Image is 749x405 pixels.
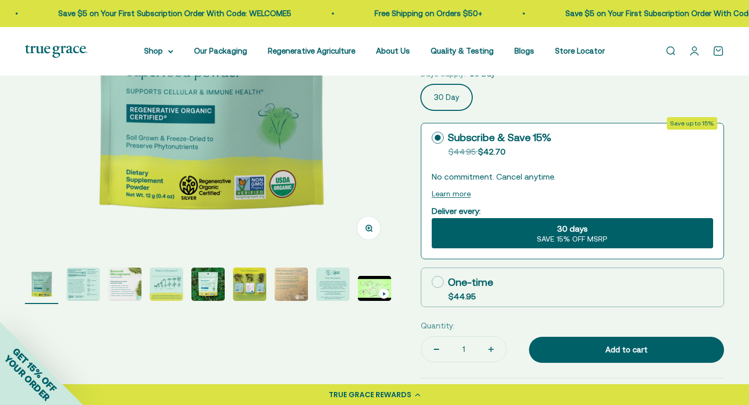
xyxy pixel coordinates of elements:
img: Our microgreens are grown in American soul and freeze-dried in small batches to capture the most ... [233,268,266,301]
summary: Shop [144,45,173,57]
div: TRUE GRACE REWARDS [329,389,411,400]
img: An easy way for kids and adults alike to get more of the superfood compounds found only in the br... [67,268,100,301]
a: Our Packaging [194,46,247,55]
label: Quantity: [421,320,455,332]
a: Store Locator [555,46,605,55]
img: Daily Superfood for Cellular and Immune Health* - Regenerative Organic Certified® (ROC®) - Grown ... [108,268,141,301]
a: About Us [376,46,410,55]
button: Decrease quantity [421,337,451,362]
img: Broccoli Microgreens have been shown in studies to gently support the detoxification process — ak... [25,268,58,301]
img: Regenerative Organic Certified (ROC) agriculture produces more nutritious and abundant food while... [275,268,308,301]
img: We work with Alkemist Labs, an independent, accredited botanical testing lab, to test the purity,... [316,268,350,301]
a: Quality & Testing [431,46,494,55]
p: Save $5 on Your First Subscription Order With Code: WELCOME5 [56,7,289,20]
a: Blogs [514,46,534,55]
img: Broccoli Microgreens have been shown in studies to gently support the detoxification process — ak... [191,268,225,301]
button: Go to item 5 [191,268,225,304]
button: Go to item 3 [108,268,141,304]
a: Regenerative Agriculture [268,46,355,55]
span: YOUR ORDER [2,353,52,403]
button: Add to cart [529,337,724,363]
button: Go to item 1 [25,268,58,304]
button: Go to item 9 [358,276,391,304]
button: Go to item 8 [316,268,350,304]
button: Go to item 6 [233,268,266,304]
button: Increase quantity [476,337,506,362]
a: Free Shipping on Orders $50+ [372,9,480,18]
button: Go to item 7 [275,268,308,304]
button: Go to item 4 [150,268,183,304]
img: Microgreens are edible seedlings of vegetables & herbs. While used primarily in the restaurant in... [150,268,183,301]
div: Add to cart [550,344,703,356]
span: GET 15% OFF [10,346,59,394]
button: Go to item 2 [67,268,100,304]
